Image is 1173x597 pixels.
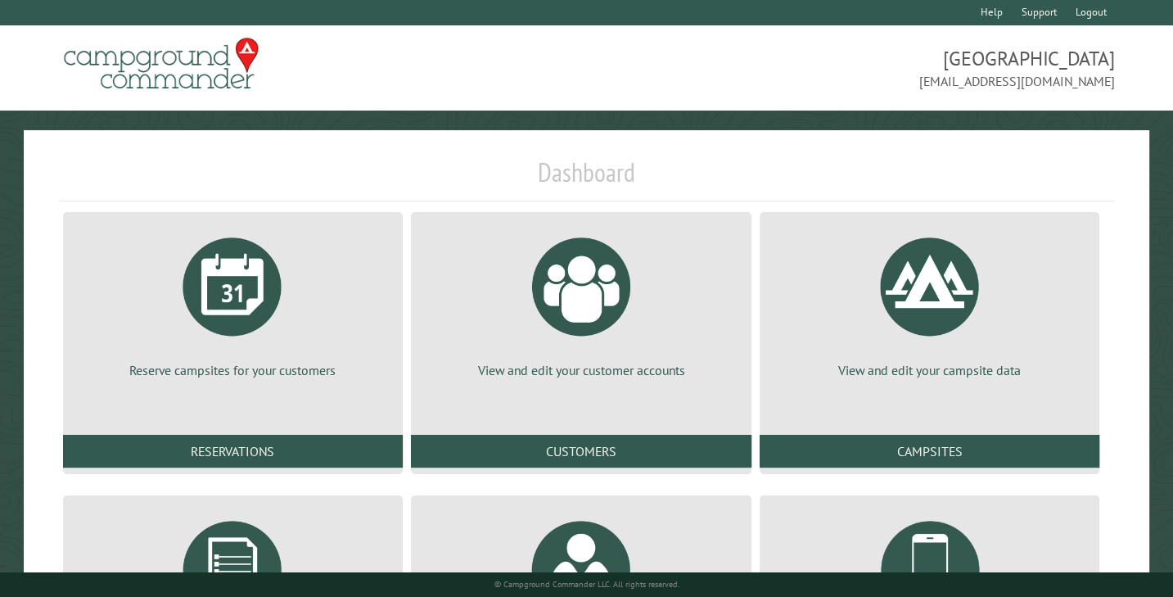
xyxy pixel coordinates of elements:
[63,435,404,468] a: Reservations
[494,579,679,590] small: © Campground Commander LLC. All rights reserved.
[431,361,732,379] p: View and edit your customer accounts
[431,225,732,379] a: View and edit your customer accounts
[59,32,264,96] img: Campground Commander
[59,156,1115,201] h1: Dashboard
[411,435,751,468] a: Customers
[83,361,384,379] p: Reserve campsites for your customers
[760,435,1100,468] a: Campsites
[779,225,1081,379] a: View and edit your campsite data
[83,225,384,379] a: Reserve campsites for your customers
[587,45,1115,91] span: [GEOGRAPHIC_DATA] [EMAIL_ADDRESS][DOMAIN_NAME]
[779,361,1081,379] p: View and edit your campsite data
